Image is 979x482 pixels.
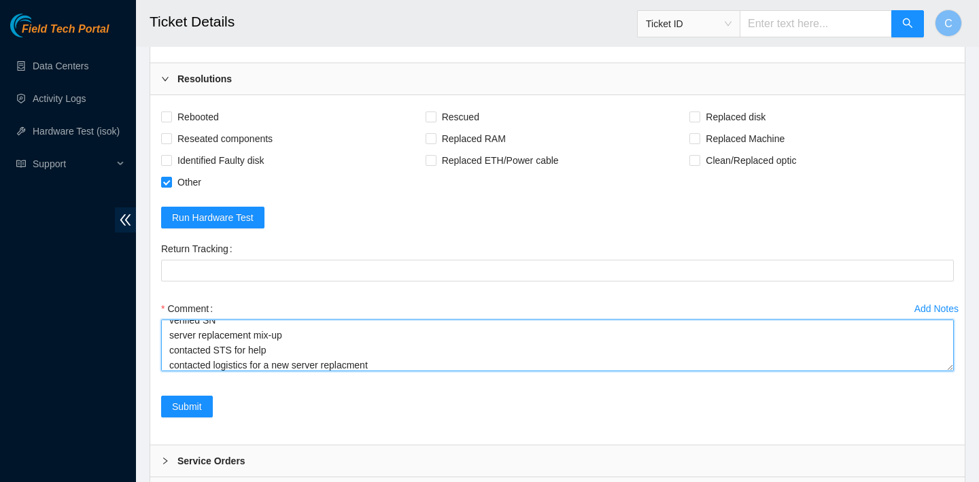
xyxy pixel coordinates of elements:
span: Replaced RAM [436,128,511,150]
button: Submit [161,396,213,417]
div: Resolutions [150,63,965,94]
a: Akamai TechnologiesField Tech Portal [10,24,109,42]
span: Rebooted [172,106,224,128]
span: Other [172,171,207,193]
span: double-left [115,207,136,233]
span: Rescued [436,106,485,128]
span: search [902,18,913,31]
span: read [16,159,26,169]
span: Run Hardware Test [172,210,254,225]
span: Field Tech Portal [22,23,109,36]
span: Ticket ID [646,14,732,34]
span: right [161,457,169,465]
input: Return Tracking [161,260,954,281]
img: Akamai Technologies [10,14,69,37]
label: Return Tracking [161,238,238,260]
span: Submit [172,399,202,414]
button: Add Notes [914,298,959,320]
span: Replaced Machine [700,128,790,150]
span: right [161,75,169,83]
div: Add Notes [914,304,959,313]
span: Replaced ETH/Power cable [436,150,564,171]
button: search [891,10,924,37]
span: Replaced disk [700,106,771,128]
a: Activity Logs [33,93,86,104]
button: C [935,10,962,37]
span: Reseated components [172,128,278,150]
span: Support [33,150,113,177]
b: Service Orders [177,453,245,468]
span: C [944,15,952,32]
span: Identified Faulty disk [172,150,270,171]
button: Run Hardware Test [161,207,264,228]
span: Clean/Replaced optic [700,150,802,171]
b: Resolutions [177,71,232,86]
textarea: Comment [161,320,954,371]
a: Data Centers [33,61,88,71]
a: Hardware Test (isok) [33,126,120,137]
input: Enter text here... [740,10,892,37]
div: Service Orders [150,445,965,477]
label: Comment [161,298,218,320]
